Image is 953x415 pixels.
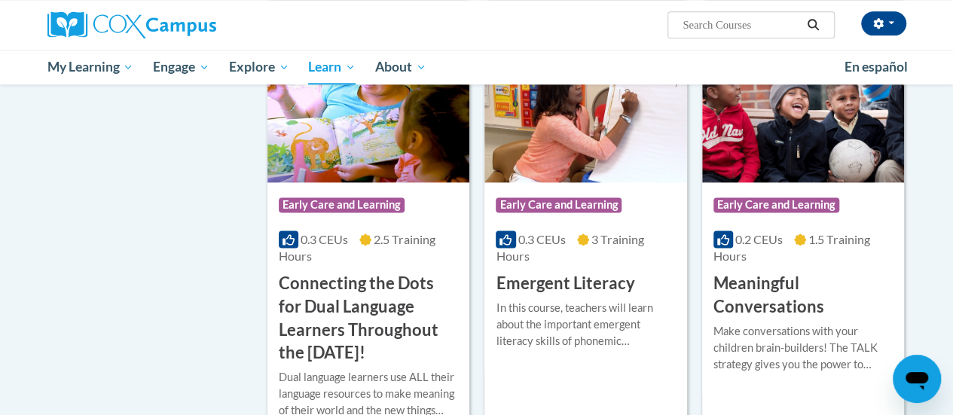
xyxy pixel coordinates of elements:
h3: Connecting the Dots for Dual Language Learners Throughout the [DATE]! [279,272,458,365]
span: Early Care and Learning [279,197,405,212]
input: Search Courses [681,16,802,34]
img: Course Logo [702,29,904,182]
span: My Learning [47,58,133,76]
div: In this course, teachers will learn about the important emergent literacy skills of phonemic awar... [496,300,675,349]
h3: Meaningful Conversations [713,272,893,319]
span: About [375,58,426,76]
a: Learn [298,50,365,84]
a: En español [835,51,918,83]
span: En español [845,59,908,75]
span: Learn [308,58,356,76]
div: Main menu [36,50,918,84]
a: Engage [143,50,219,84]
img: Course Logo [267,29,469,182]
a: About [365,50,436,84]
iframe: Button to launch messaging window [893,355,941,403]
span: Engage [153,58,209,76]
span: 0.3 CEUs [518,232,566,246]
span: Explore [229,58,289,76]
button: Account Settings [861,11,906,35]
a: Cox Campus [47,11,319,38]
span: 0.2 CEUs [735,232,783,246]
a: My Learning [38,50,144,84]
span: 0.3 CEUs [301,232,348,246]
a: Explore [219,50,299,84]
span: Early Care and Learning [496,197,622,212]
div: Make conversations with your children brain-builders! The TALK strategy gives you the power to en... [713,323,893,373]
span: Early Care and Learning [713,197,839,212]
h3: Emergent Literacy [496,272,634,295]
img: Cox Campus [47,11,216,38]
button: Search [802,16,824,34]
img: Course Logo [484,29,686,182]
